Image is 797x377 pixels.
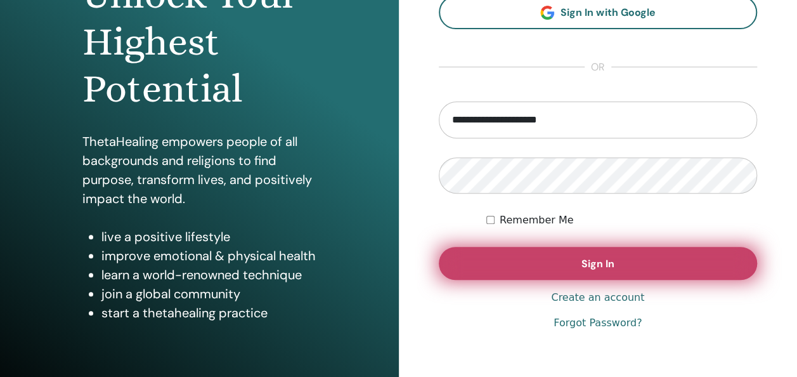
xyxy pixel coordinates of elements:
[101,227,316,246] li: live a positive lifestyle
[500,213,574,228] label: Remember Me
[585,60,611,75] span: or
[101,284,316,303] li: join a global community
[101,265,316,284] li: learn a world-renowned technique
[486,213,757,228] div: Keep me authenticated indefinitely or until I manually logout
[82,132,316,208] p: ThetaHealing empowers people of all backgrounds and religions to find purpose, transform lives, a...
[554,315,642,331] a: Forgot Password?
[581,257,614,270] span: Sign In
[551,290,644,305] a: Create an account
[101,303,316,322] li: start a thetahealing practice
[101,246,316,265] li: improve emotional & physical health
[560,6,655,19] span: Sign In with Google
[439,247,758,280] button: Sign In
